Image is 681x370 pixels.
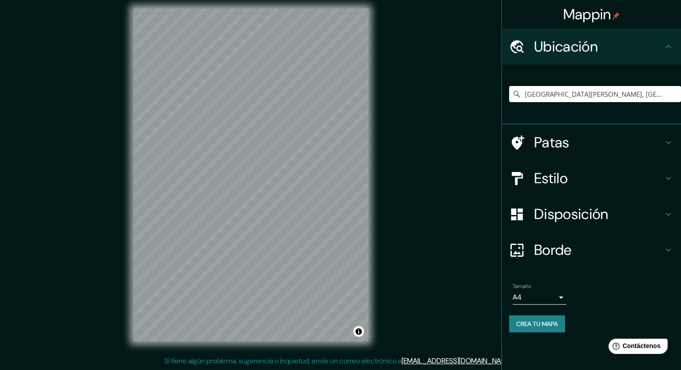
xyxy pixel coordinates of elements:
[402,356,512,366] a: [EMAIL_ADDRESS][DOMAIN_NAME]
[534,241,572,259] font: Borde
[513,290,566,305] div: A4
[534,133,570,152] font: Patas
[601,335,671,360] iframe: Lanzador de widgets de ayuda
[509,315,565,332] button: Crea tu mapa
[502,196,681,232] div: Disposición
[502,125,681,160] div: Patas
[612,12,620,19] img: pin-icon.png
[534,37,598,56] font: Ubicación
[563,5,611,24] font: Mappin
[502,232,681,268] div: Borde
[516,320,558,328] font: Crea tu mapa
[534,205,608,224] font: Disposición
[534,169,568,188] font: Estilo
[513,283,531,290] font: Tamaño
[509,86,681,102] input: Elige tu ciudad o zona
[164,356,402,366] font: Si tiene algún problema, sugerencia o inquietud, envíe un correo electrónico a
[502,29,681,65] div: Ubicación
[513,293,522,302] font: A4
[502,160,681,196] div: Estilo
[133,9,368,341] canvas: Mapa
[353,326,364,337] button: Activar o desactivar atribución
